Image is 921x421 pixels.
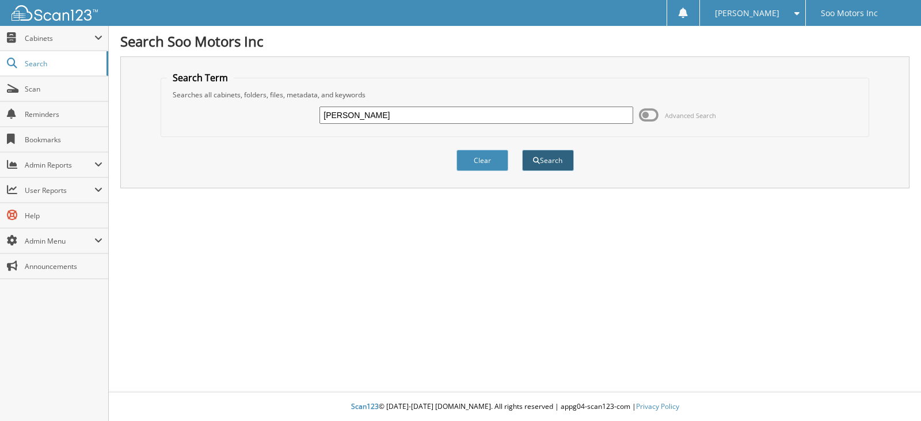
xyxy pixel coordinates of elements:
[25,135,102,145] span: Bookmarks
[456,150,508,171] button: Clear
[25,185,94,195] span: User Reports
[25,211,102,221] span: Help
[25,236,94,246] span: Admin Menu
[715,10,779,17] span: [PERSON_NAME]
[25,160,94,170] span: Admin Reports
[665,111,716,120] span: Advanced Search
[25,261,102,271] span: Announcements
[821,10,878,17] span: Soo Motors Inc
[25,109,102,119] span: Reminders
[636,401,679,411] a: Privacy Policy
[522,150,574,171] button: Search
[351,401,379,411] span: Scan123
[12,5,98,21] img: scan123-logo-white.svg
[863,366,921,421] iframe: Chat Widget
[167,71,234,84] legend: Search Term
[25,59,101,69] span: Search
[109,393,921,421] div: © [DATE]-[DATE] [DOMAIN_NAME]. All rights reserved | appg04-scan123-com |
[167,90,863,100] div: Searches all cabinets, folders, files, metadata, and keywords
[120,32,909,51] h1: Search Soo Motors Inc
[25,84,102,94] span: Scan
[25,33,94,43] span: Cabinets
